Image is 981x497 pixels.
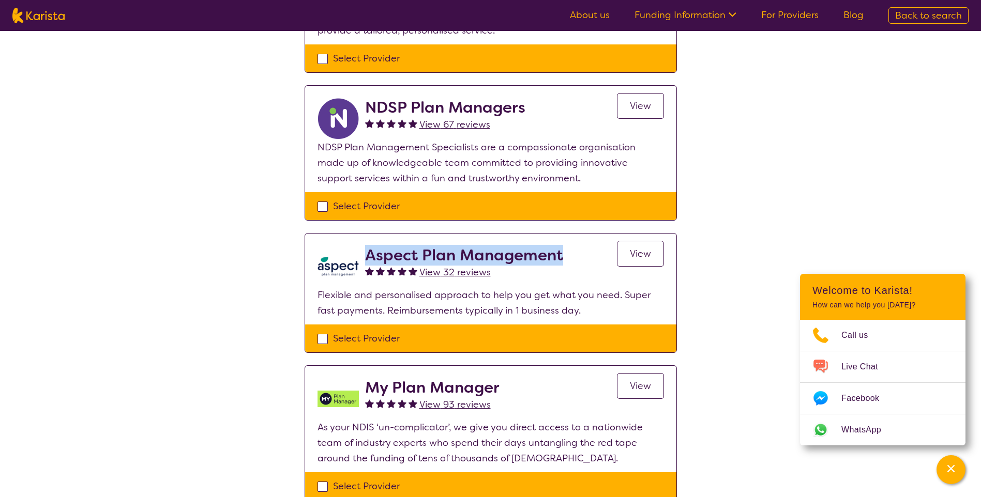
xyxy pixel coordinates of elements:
[387,119,396,128] img: fullstar
[812,301,953,309] p: How can we help you [DATE]?
[398,119,406,128] img: fullstar
[376,267,385,275] img: fullstar
[409,267,417,275] img: fullstar
[419,266,491,278] span: View 32 reviews
[365,378,500,397] h2: My Plan Manager
[365,98,525,117] h2: NDSP Plan Managers
[895,9,962,22] span: Back to search
[841,359,891,375] span: Live Chat
[635,9,736,21] a: Funding Information
[318,287,664,318] p: Flexible and personalised approach to help you get what you need. Super fast payments. Reimbursem...
[365,399,374,408] img: fullstar
[419,397,491,412] a: View 93 reviews
[617,373,664,399] a: View
[888,7,969,24] a: Back to search
[398,267,406,275] img: fullstar
[365,246,563,265] h2: Aspect Plan Management
[318,98,359,139] img: ryxpuxvt8mh1enfatjpo.png
[419,265,491,280] a: View 32 reviews
[12,8,65,23] img: Karista logo
[937,455,965,484] button: Channel Menu
[376,399,385,408] img: fullstar
[800,274,965,445] div: Channel Menu
[409,119,417,128] img: fullstar
[841,328,881,343] span: Call us
[318,246,359,287] img: lkb8hqptqmnl8bp1urdw.png
[376,119,385,128] img: fullstar
[419,117,490,132] a: View 67 reviews
[419,118,490,131] span: View 67 reviews
[398,399,406,408] img: fullstar
[387,399,396,408] img: fullstar
[318,139,664,186] p: NDSP Plan Management Specialists are a compassionate organisation made up of knowledgeable team c...
[409,399,417,408] img: fullstar
[800,320,965,445] ul: Choose channel
[630,380,651,392] span: View
[812,284,953,297] h2: Welcome to Karista!
[419,398,491,411] span: View 93 reviews
[570,9,610,21] a: About us
[630,100,651,112] span: View
[800,414,965,445] a: Web link opens in a new tab.
[365,119,374,128] img: fullstar
[387,267,396,275] img: fullstar
[841,422,894,438] span: WhatsApp
[318,420,664,466] p: As your NDIS ‘un-complicator’, we give you direct access to a nationwide team of industry experts...
[630,247,651,260] span: View
[365,267,374,275] img: fullstar
[761,9,819,21] a: For Providers
[617,93,664,119] a: View
[617,241,664,267] a: View
[843,9,864,21] a: Blog
[318,378,359,420] img: v05irhjwnjh28ktdyyfd.png
[841,391,892,406] span: Facebook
